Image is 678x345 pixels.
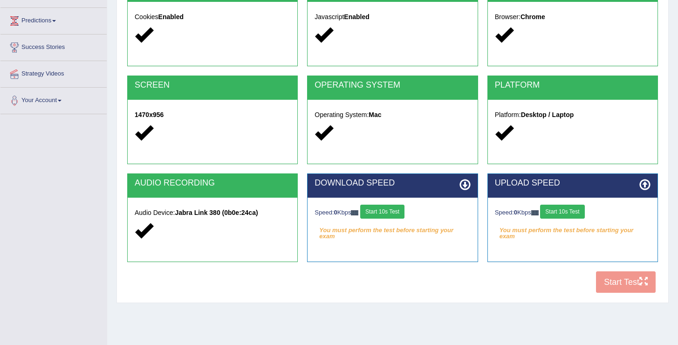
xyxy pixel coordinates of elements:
strong: 0 [334,209,337,216]
button: Start 10s Test [540,205,584,219]
img: ajax-loader-fb-connection.gif [531,210,539,215]
strong: Enabled [344,13,369,21]
a: Your Account [0,88,107,111]
strong: 1470x956 [135,111,164,118]
h5: Javascript [315,14,470,21]
a: Predictions [0,8,107,31]
h2: AUDIO RECORDING [135,179,290,188]
button: Start 10s Test [360,205,404,219]
a: Success Stories [0,34,107,58]
em: You must perform the test before starting your exam [315,223,470,237]
a: Strategy Videos [0,61,107,84]
h5: Audio Device: [135,209,290,216]
strong: Enabled [158,13,184,21]
img: ajax-loader-fb-connection.gif [351,210,358,215]
strong: Mac [369,111,381,118]
div: Speed: Kbps [495,205,651,221]
strong: Desktop / Laptop [521,111,574,118]
h5: Platform: [495,111,651,118]
h5: Cookies [135,14,290,21]
h5: Browser: [495,14,651,21]
div: Speed: Kbps [315,205,470,221]
strong: Jabra Link 380 (0b0e:24ca) [175,209,258,216]
em: You must perform the test before starting your exam [495,223,651,237]
strong: Chrome [520,13,545,21]
h5: Operating System: [315,111,470,118]
strong: 0 [514,209,517,216]
h2: SCREEN [135,81,290,90]
h2: PLATFORM [495,81,651,90]
h2: UPLOAD SPEED [495,179,651,188]
h2: OPERATING SYSTEM [315,81,470,90]
h2: DOWNLOAD SPEED [315,179,470,188]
